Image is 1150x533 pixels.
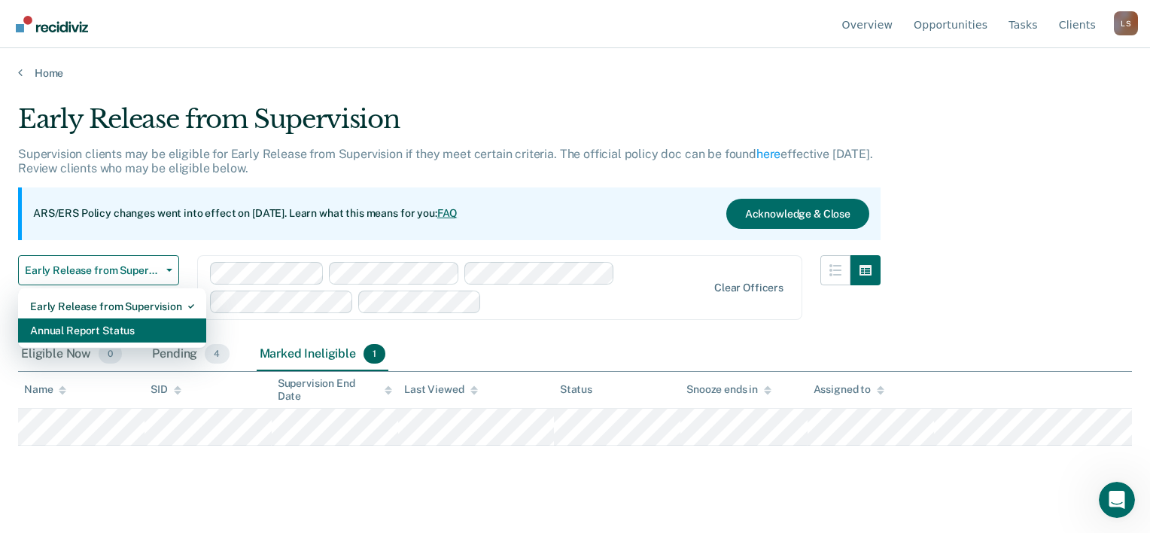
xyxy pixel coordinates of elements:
div: Early Release from Supervision [18,104,881,147]
div: L S [1114,11,1138,35]
div: Snooze ends in [686,383,771,396]
div: Clear officers [714,282,783,294]
button: Profile dropdown button [1114,11,1138,35]
div: Status [560,383,592,396]
div: Pending4 [149,338,232,371]
img: Recidiviz [16,16,88,32]
a: FAQ [437,207,458,219]
div: Eligible Now0 [18,338,125,371]
p: Supervision clients may be eligible for Early Release from Supervision if they meet certain crite... [18,147,873,175]
div: Annual Report Status [30,318,194,343]
p: ARS/ERS Policy changes went into effect on [DATE]. Learn what this means for you: [33,206,458,221]
span: 1 [364,344,385,364]
a: Home [18,66,1132,80]
iframe: Intercom live chat [1099,482,1135,518]
span: 4 [205,344,229,364]
div: Name [24,383,66,396]
button: Early Release from Supervision [18,255,179,285]
div: SID [151,383,181,396]
span: 0 [99,344,122,364]
div: Last Viewed [404,383,477,396]
div: Assigned to [814,383,884,396]
div: Early Release from Supervision [30,294,194,318]
div: Dropdown Menu [18,288,206,349]
div: Marked Ineligible1 [257,338,389,371]
div: Supervision End Date [278,377,392,403]
button: Acknowledge & Close [726,199,869,229]
a: here [756,147,780,161]
span: Early Release from Supervision [25,264,160,277]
